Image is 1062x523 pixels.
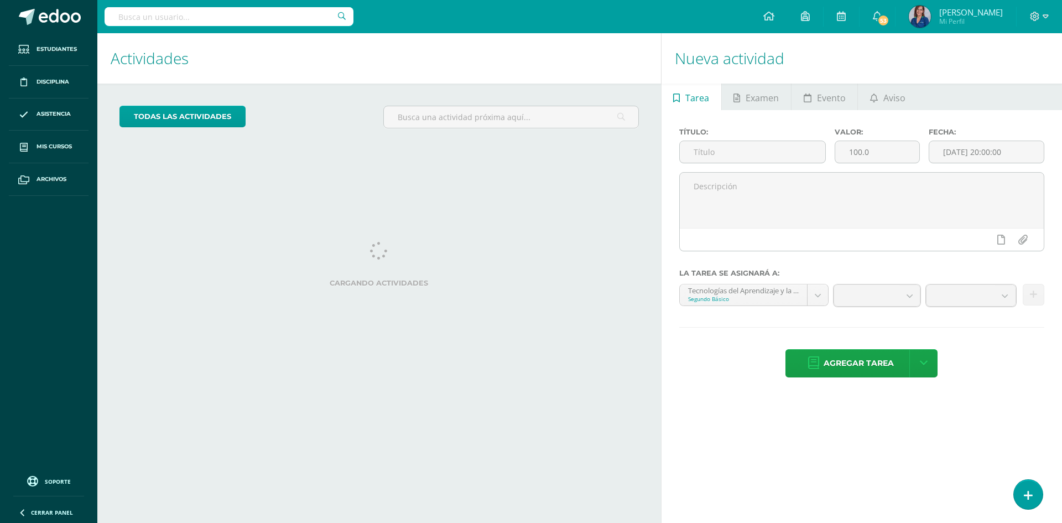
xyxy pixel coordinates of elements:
[688,284,799,295] div: Tecnologías del Aprendizaje y la Comunicación 'A'
[680,141,826,163] input: Título
[939,17,1003,26] span: Mi Perfil
[877,14,889,27] span: 53
[679,128,826,136] label: Título:
[883,85,905,111] span: Aviso
[45,478,71,485] span: Soporte
[680,284,828,305] a: Tecnologías del Aprendizaje y la Comunicación 'A'Segundo Básico
[688,295,799,303] div: Segundo Básico
[37,45,77,54] span: Estudiantes
[679,269,1044,277] label: La tarea se asignará a:
[685,85,709,111] span: Tarea
[9,99,88,131] a: Asistencia
[37,142,72,151] span: Mis cursos
[111,33,648,84] h1: Actividades
[9,131,88,163] a: Mis cursos
[939,7,1003,18] span: [PERSON_NAME]
[909,6,931,28] img: 58f7532ee663a95d6a165ab39a81ea9b.png
[858,84,917,110] a: Aviso
[929,141,1044,163] input: Fecha de entrega
[9,66,88,99] a: Disciplina
[746,85,779,111] span: Examen
[792,84,857,110] a: Evento
[817,85,846,111] span: Evento
[835,141,919,163] input: Puntos máximos
[722,84,791,110] a: Examen
[37,77,69,86] span: Disciplina
[13,473,84,488] a: Soporte
[31,509,73,516] span: Cerrar panel
[119,106,246,127] a: todas las Actividades
[835,128,919,136] label: Valor:
[105,7,353,26] input: Busca un usuario...
[929,128,1044,136] label: Fecha:
[675,33,1049,84] h1: Nueva actividad
[384,106,638,128] input: Busca una actividad próxima aquí...
[824,350,894,377] span: Agregar tarea
[119,279,639,287] label: Cargando actividades
[662,84,721,110] a: Tarea
[9,163,88,196] a: Archivos
[37,110,71,118] span: Asistencia
[37,175,66,184] span: Archivos
[9,33,88,66] a: Estudiantes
